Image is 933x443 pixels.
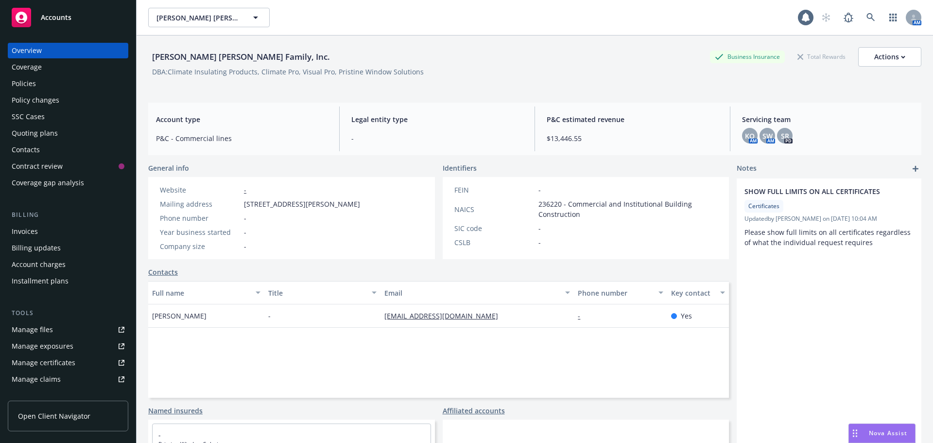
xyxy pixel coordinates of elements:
div: Coverage [12,59,42,75]
span: - [268,311,271,321]
a: Invoices [8,224,128,239]
div: Coverage gap analysis [12,175,84,191]
div: SHOW FULL LIMITS ON ALL CERTIFICATESCertificatesUpdatedby [PERSON_NAME] on [DATE] 10:04 AMPlease ... [737,178,921,255]
span: Account type [156,114,328,124]
div: Policies [12,76,36,91]
a: Overview [8,43,128,58]
div: Manage exposures [12,338,73,354]
span: Accounts [41,14,71,21]
span: SW [762,131,773,141]
div: Contacts [12,142,40,158]
button: Phone number [574,281,667,304]
div: Manage files [12,322,53,337]
div: Billing updates [12,240,61,256]
a: Contacts [8,142,128,158]
span: Legal entity type [351,114,523,124]
a: Start snowing [816,8,836,27]
a: Report a Bug [839,8,858,27]
div: Policy changes [12,92,59,108]
a: Billing updates [8,240,128,256]
span: Nova Assist [869,429,907,437]
span: Yes [681,311,692,321]
a: - [244,185,246,195]
div: Invoices [12,224,38,239]
span: Notes [737,163,757,175]
div: Key contact [671,288,714,298]
a: Switch app [883,8,903,27]
a: - [158,430,161,440]
a: Policies [8,76,128,91]
a: Coverage [8,59,128,75]
span: KO [745,131,755,141]
button: Title [264,281,380,304]
span: SR [781,131,789,141]
div: SSC Cases [12,109,45,124]
a: Installment plans [8,273,128,289]
a: Manage files [8,322,128,337]
span: - [538,223,541,233]
a: Named insureds [148,406,203,416]
a: Manage exposures [8,338,128,354]
span: Certificates [748,202,779,211]
div: Website [160,185,240,195]
a: [EMAIL_ADDRESS][DOMAIN_NAME] [384,311,506,320]
a: Contract review [8,159,128,174]
button: Email [380,281,574,304]
a: Coverage gap analysis [8,175,128,191]
div: Drag to move [849,424,861,443]
a: Policy changes [8,92,128,108]
a: Affiliated accounts [443,406,505,416]
div: Quoting plans [12,125,58,141]
a: Quoting plans [8,125,128,141]
span: P&C estimated revenue [547,114,718,124]
span: - [351,133,523,143]
div: Tools [8,308,128,318]
div: SIC code [454,223,535,233]
div: CSLB [454,237,535,248]
a: Search [861,8,881,27]
div: Contract review [12,159,63,174]
a: Manage BORs [8,388,128,404]
div: Business Insurance [710,51,785,63]
a: Manage certificates [8,355,128,371]
button: Full name [148,281,264,304]
span: [PERSON_NAME] [PERSON_NAME] Family, Inc. [156,13,241,23]
div: Email [384,288,559,298]
div: Title [268,288,366,298]
div: Overview [12,43,42,58]
div: FEIN [454,185,535,195]
span: Updated by [PERSON_NAME] on [DATE] 10:04 AM [744,214,914,223]
span: - [538,185,541,195]
span: General info [148,163,189,173]
div: Manage claims [12,372,61,387]
div: Full name [152,288,250,298]
span: [STREET_ADDRESS][PERSON_NAME] [244,199,360,209]
span: - [244,241,246,251]
div: Phone number [578,288,652,298]
span: Servicing team [742,114,914,124]
div: Year business started [160,227,240,237]
button: [PERSON_NAME] [PERSON_NAME] Family, Inc. [148,8,270,27]
span: SHOW FULL LIMITS ON ALL CERTIFICATES [744,186,888,196]
span: Please show full limits on all certificates regardless of what the individual request requires [744,228,913,247]
div: Mailing address [160,199,240,209]
div: Company size [160,241,240,251]
a: - [578,311,588,320]
span: Identifiers [443,163,477,173]
div: Manage BORs [12,388,57,404]
button: Nova Assist [848,424,916,443]
span: - [538,237,541,248]
div: DBA: Climate Insulating Products, Climate Pro, Visual Pro, Pristine Window Solutions [152,67,424,77]
a: add [910,163,921,175]
span: [PERSON_NAME] [152,311,207,321]
span: $13,446.55 [547,133,718,143]
a: Accounts [8,4,128,31]
div: NAICS [454,204,535,214]
span: 236220 - Commercial and Institutional Building Construction [538,199,718,219]
span: P&C - Commercial lines [156,133,328,143]
span: - [244,227,246,237]
div: Account charges [12,257,66,272]
div: Manage certificates [12,355,75,371]
button: Actions [858,47,921,67]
